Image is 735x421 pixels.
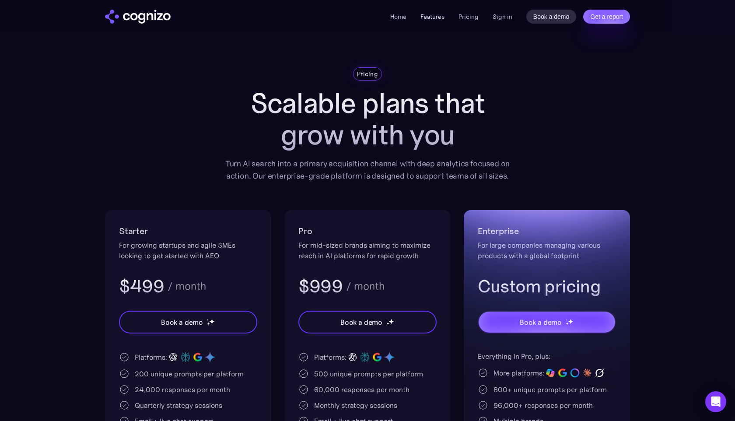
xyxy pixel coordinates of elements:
a: Get a report [583,10,630,24]
div: 800+ unique prompts per platform [493,384,607,395]
div: For growing startups and agile SMEs looking to get started with AEO [119,240,257,261]
div: Everything in Pro, plus: [478,351,616,361]
div: Platforms: [135,352,167,362]
h2: Enterprise [478,224,616,238]
img: star [209,319,215,324]
img: star [386,322,389,325]
h2: Pro [298,224,437,238]
div: Platforms: [314,352,346,362]
h3: Custom pricing [478,275,616,298]
div: 24,000 responses per month [135,384,230,395]
h2: Starter [119,224,257,238]
a: Pricing [458,13,479,21]
h3: $999 [298,275,343,298]
div: 96,000+ responses per month [493,400,593,410]
h3: $499 [119,275,164,298]
img: star [568,319,574,324]
h1: Scalable plans that grow with you [219,88,516,151]
a: Book a demo [526,10,577,24]
div: Book a demo [161,317,203,327]
div: For mid-sized brands aiming to maximize reach in AI platforms for rapid growth [298,240,437,261]
div: Turn AI search into a primary acquisition channel with deep analytics focused on action. Our ente... [219,158,516,182]
a: Home [390,13,406,21]
a: home [105,10,171,24]
a: Book a demostarstarstar [119,311,257,333]
div: Quarterly strategy sessions [135,400,222,410]
div: Monthly strategy sessions [314,400,397,410]
img: star [388,319,394,324]
div: Open Intercom Messenger [705,391,726,412]
img: star [566,319,567,320]
div: / month [346,281,385,291]
img: star [207,322,210,325]
div: 500 unique prompts per platform [314,368,423,379]
div: 200 unique prompts per platform [135,368,244,379]
a: Features [420,13,444,21]
a: Book a demostarstarstar [478,311,616,333]
img: star [386,319,388,320]
div: Pricing [357,70,378,78]
div: Book a demo [340,317,382,327]
img: star [566,322,569,325]
div: / month [168,281,206,291]
a: Sign in [493,11,512,22]
div: Book a demo [520,317,562,327]
img: star [207,319,208,320]
div: More platforms: [493,368,544,378]
a: Book a demostarstarstar [298,311,437,333]
img: cognizo logo [105,10,171,24]
div: For large companies managing various products with a global footprint [478,240,616,261]
div: 60,000 responses per month [314,384,409,395]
